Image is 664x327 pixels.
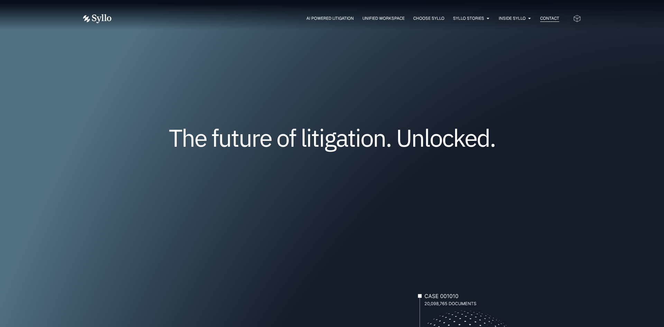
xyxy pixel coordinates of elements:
nav: Menu [125,15,559,22]
a: Contact [540,15,559,21]
a: Unified Workspace [362,15,405,21]
a: Inside Syllo [499,15,526,21]
a: AI Powered Litigation [306,15,354,21]
div: Menu Toggle [125,15,559,22]
img: Vector [83,14,111,23]
a: Choose Syllo [413,15,444,21]
h1: The future of litigation. Unlocked. [124,126,539,149]
a: Syllo Stories [453,15,484,21]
